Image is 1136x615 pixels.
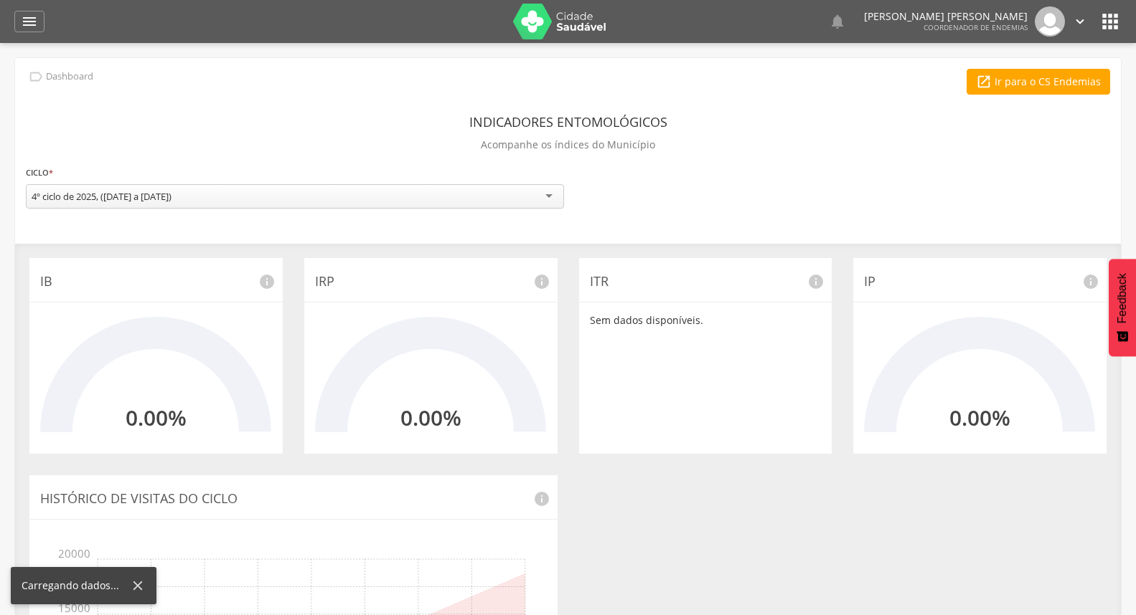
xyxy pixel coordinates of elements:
[22,578,130,593] div: Carregando dados...
[46,71,93,82] p: Dashboard
[21,13,38,30] i: 
[590,272,822,291] p: ITR
[1099,10,1122,33] i: 
[967,69,1110,95] a: Ir para o CS Endemias
[126,406,187,429] h2: 0.00%
[949,406,1010,429] h2: 0.00%
[1116,273,1129,323] span: Feedback
[469,109,667,135] header: Indicadores Entomológicos
[1072,6,1088,37] a: 
[864,272,1096,291] p: IP
[40,490,547,508] p: Histórico de Visitas do Ciclo
[590,313,822,328] p: Sem dados disponíveis.
[69,538,90,559] span: 20000
[829,6,846,37] a: 
[976,74,992,90] i: 
[28,69,44,85] i: 
[26,165,53,181] label: Ciclo
[481,135,655,155] p: Acompanhe os índices do Município
[864,11,1028,22] p: [PERSON_NAME] [PERSON_NAME]
[533,273,550,290] i: info
[40,272,272,291] p: IB
[400,406,461,429] h2: 0.00%
[1109,259,1136,356] button: Feedback - Mostrar pesquisa
[1072,14,1088,29] i: 
[807,273,825,290] i: info
[315,272,547,291] p: IRP
[533,490,550,507] i: info
[258,273,276,290] i: info
[14,11,44,32] a: 
[32,190,172,203] div: 4º ciclo de 2025, ([DATE] a [DATE])
[829,13,846,30] i: 
[1082,273,1099,290] i: info
[924,22,1028,32] span: Coordenador de Endemias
